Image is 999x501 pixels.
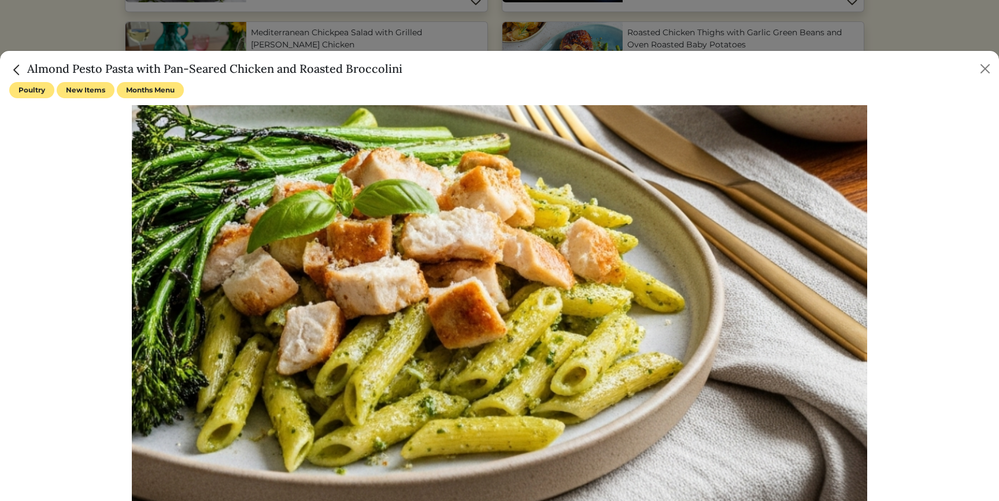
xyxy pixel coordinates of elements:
[9,82,54,98] span: Poultry
[9,62,24,77] img: back_caret-0738dc900bf9763b5e5a40894073b948e17d9601fd527fca9689b06ce300169f.svg
[976,60,994,78] button: Close
[9,61,27,76] a: Close
[57,82,114,98] span: New Items
[9,60,402,77] h5: Almond Pesto Pasta with Pan-Seared Chicken and Roasted Broccolini
[117,82,184,98] span: Months Menu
